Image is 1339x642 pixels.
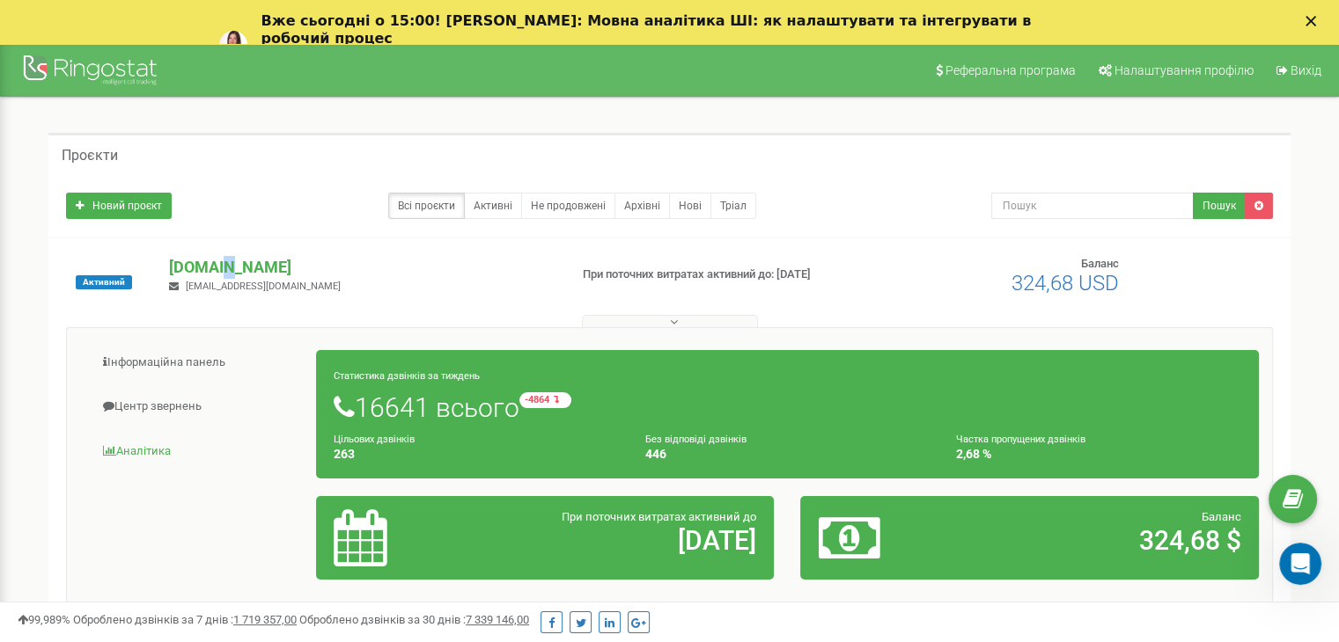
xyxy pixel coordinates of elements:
[1012,271,1119,295] span: 324,68 USD
[521,193,615,219] a: Не продовжені
[645,434,747,445] small: Без відповіді дзвінків
[334,392,1241,422] h1: 16641 всього
[562,510,756,523] span: При поточних витратах активний до
[483,526,756,555] h2: [DATE]
[1202,510,1241,523] span: Баланс
[1087,44,1262,97] a: Налаштування профілю
[924,44,1085,97] a: Реферальна програма
[80,385,317,428] a: Центр звернень
[73,613,297,626] span: Оброблено дзвінків за 7 днів :
[66,193,172,219] a: Новий проєкт
[464,193,522,219] a: Активні
[186,281,341,292] span: [EMAIL_ADDRESS][DOMAIN_NAME]
[968,526,1241,555] h2: 324,68 $
[1115,63,1254,77] span: Налаштування профілю
[669,193,711,219] a: Нові
[261,12,1032,47] b: Вже сьогодні о 15:00! [PERSON_NAME]: Мовна аналітика ШІ: як налаштувати та інтегрувати в робочий ...
[299,613,529,626] span: Оброблено дзвінків за 30 днів :
[1306,16,1323,26] div: Закрити
[1279,543,1321,585] iframe: Intercom live chat
[334,448,619,461] h4: 263
[956,434,1085,445] small: Частка пропущених дзвінків
[956,448,1241,461] h4: 2,68 %
[334,434,415,445] small: Цільових дзвінків
[18,613,70,626] span: 99,989%
[710,193,756,219] a: Тріал
[991,193,1194,219] input: Пошук
[466,613,529,626] u: 7 339 146,00
[1193,193,1246,219] button: Пошук
[334,370,480,382] small: Статистика дзвінків за тиждень
[80,430,317,473] a: Аналiтика
[169,256,554,279] p: [DOMAIN_NAME]
[645,448,931,461] h4: 446
[80,341,317,384] a: Інформаційна панель
[614,193,670,219] a: Архівні
[388,193,465,219] a: Всі проєкти
[219,31,247,59] img: Profile image for Yuliia
[945,63,1076,77] span: Реферальна програма
[233,613,297,626] u: 1 719 357,00
[76,275,132,289] span: Активний
[1081,257,1119,270] span: Баланс
[62,148,118,164] h5: Проєкти
[519,392,571,408] small: -4864
[1265,44,1330,97] a: Вихід
[1291,63,1321,77] span: Вихід
[583,266,864,283] p: При поточних витратах активний до: [DATE]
